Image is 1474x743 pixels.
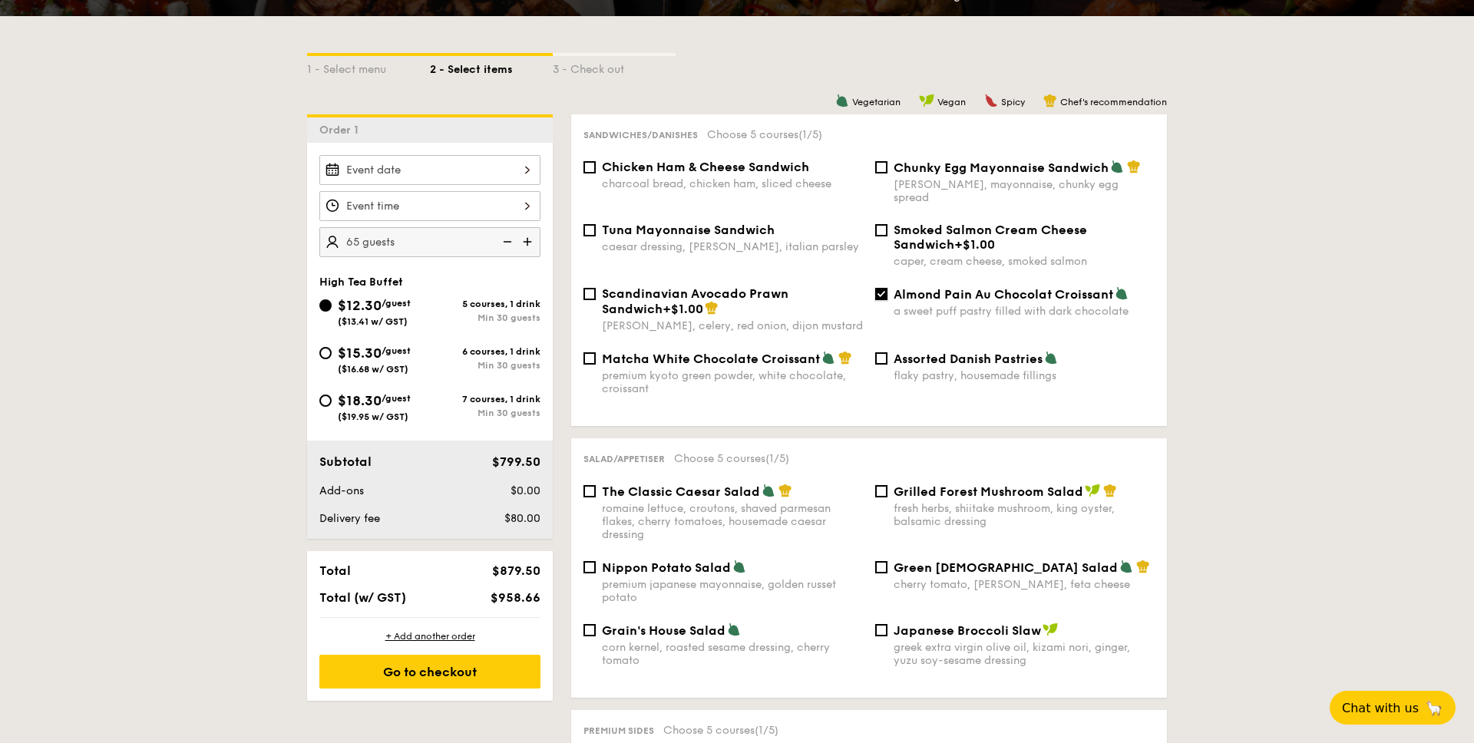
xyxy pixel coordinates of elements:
[778,484,792,497] img: icon-chef-hat.a58ddaea.svg
[583,725,654,736] span: Premium sides
[338,411,408,422] span: ($19.95 w/ GST)
[319,276,403,289] span: High Tea Buffet
[494,227,517,256] img: icon-reduce.1d2dbef1.svg
[894,560,1118,575] span: Green [DEMOGRAPHIC_DATA] Salad
[430,346,540,357] div: 6 courses, 1 drink
[894,223,1087,252] span: Smoked Salmon Cream Cheese Sandwich
[1110,160,1124,173] img: icon-vegetarian.fe4039eb.svg
[583,561,596,573] input: Nippon Potato Saladpremium japanese mayonnaise, golden russet potato
[382,298,411,309] span: /guest
[762,484,775,497] img: icon-vegetarian.fe4039eb.svg
[875,224,887,236] input: Smoked Salmon Cream Cheese Sandwich+$1.00caper, cream cheese, smoked salmon
[875,624,887,636] input: Japanese Broccoli Slawgreek extra virgin olive oil, kizami nori, ginger, yuzu soy-sesame dressing
[1043,94,1057,107] img: icon-chef-hat.a58ddaea.svg
[602,160,809,174] span: Chicken Ham & Cheese Sandwich
[602,641,863,667] div: corn kernel, roasted sesame dressing, cherry tomato
[319,347,332,359] input: $15.30/guest($16.68 w/ GST)6 courses, 1 drinkMin 30 guests
[894,484,1083,499] span: Grilled Forest Mushroom Salad
[583,161,596,173] input: Chicken Ham & Cheese Sandwichcharcoal bread, chicken ham, sliced cheese
[511,484,540,497] span: $0.00
[875,288,887,300] input: Almond Pain Au Chocolat Croissanta sweet puff pastry filled with dark chocolate
[430,312,540,323] div: Min 30 guests
[954,237,995,252] span: +$1.00
[319,512,380,525] span: Delivery fee
[583,224,596,236] input: Tuna Mayonnaise Sandwichcaesar dressing, [PERSON_NAME], italian parsley
[319,299,332,312] input: $12.30/guest($13.41 w/ GST)5 courses, 1 drinkMin 30 guests
[1136,560,1150,573] img: icon-chef-hat.a58ddaea.svg
[517,227,540,256] img: icon-add.58712e84.svg
[492,563,540,578] span: $879.50
[765,452,789,465] span: (1/5)
[984,94,998,107] img: icon-spicy.37a8142b.svg
[894,641,1155,667] div: greek extra virgin olive oil, kizami nori, ginger, yuzu soy-sesame dressing
[835,94,849,107] img: icon-vegetarian.fe4039eb.svg
[1330,691,1456,725] button: Chat with us🦙
[852,97,901,107] span: Vegetarian
[319,484,364,497] span: Add-ons
[1043,622,1058,636] img: icon-vegan.f8ff3823.svg
[338,297,382,314] span: $12.30
[1001,97,1025,107] span: Spicy
[583,352,596,365] input: Matcha White Chocolate Croissantpremium kyoto green powder, white chocolate, croissant
[602,578,863,604] div: premium japanese mayonnaise, golden russet potato
[602,502,863,541] div: romaine lettuce, croutons, shaved parmesan flakes, cherry tomatoes, housemade caesar dressing
[319,630,540,642] div: + Add another order
[838,351,852,365] img: icon-chef-hat.a58ddaea.svg
[1044,351,1058,365] img: icon-vegetarian.fe4039eb.svg
[1119,560,1133,573] img: icon-vegetarian.fe4039eb.svg
[583,624,596,636] input: Grain's House Saladcorn kernel, roasted sesame dressing, cherry tomato
[583,485,596,497] input: The Classic Caesar Saladromaine lettuce, croutons, shaved parmesan flakes, cherry tomatoes, house...
[821,351,835,365] img: icon-vegetarian.fe4039eb.svg
[319,655,540,689] div: Go to checkout
[732,560,746,573] img: icon-vegetarian.fe4039eb.svg
[707,128,822,141] span: Choose 5 courses
[755,724,778,737] span: (1/5)
[663,724,778,737] span: Choose 5 courses
[875,161,887,173] input: Chunky Egg Mayonnaise Sandwich[PERSON_NAME], mayonnaise, chunky egg spread
[491,590,540,605] span: $958.66
[875,485,887,497] input: Grilled Forest Mushroom Saladfresh herbs, shiitake mushroom, king oyster, balsamic dressing
[1115,286,1129,300] img: icon-vegetarian.fe4039eb.svg
[602,319,863,332] div: [PERSON_NAME], celery, red onion, dijon mustard
[894,502,1155,528] div: fresh herbs, shiitake mushroom, king oyster, balsamic dressing
[937,97,966,107] span: Vegan
[338,316,408,327] span: ($13.41 w/ GST)
[602,286,788,316] span: Scandinavian Avocado Prawn Sandwich
[1425,699,1443,717] span: 🦙
[319,590,406,605] span: Total (w/ GST)
[894,623,1041,638] span: Japanese Broccoli Slaw
[602,560,731,575] span: Nippon Potato Salad
[602,177,863,190] div: charcoal bread, chicken ham, sliced cheese
[307,56,430,78] div: 1 - Select menu
[894,305,1155,318] div: a sweet puff pastry filled with dark chocolate
[602,484,760,499] span: The Classic Caesar Salad
[319,227,540,257] input: Number of guests
[894,287,1113,302] span: Almond Pain Au Chocolat Croissant
[894,369,1155,382] div: flaky pastry, housemade fillings
[583,130,698,140] span: Sandwiches/Danishes
[553,56,676,78] div: 3 - Check out
[319,191,540,221] input: Event time
[1342,701,1419,715] span: Chat with us
[338,345,382,362] span: $15.30
[1085,484,1100,497] img: icon-vegan.f8ff3823.svg
[319,155,540,185] input: Event date
[382,345,411,356] span: /guest
[338,364,408,375] span: ($16.68 w/ GST)
[894,160,1109,175] span: Chunky Egg Mayonnaise Sandwich
[319,395,332,407] input: $18.30/guest($19.95 w/ GST)7 courses, 1 drinkMin 30 guests
[602,623,725,638] span: Grain's House Salad
[319,124,365,137] span: Order 1
[583,288,596,300] input: Scandinavian Avocado Prawn Sandwich+$1.00[PERSON_NAME], celery, red onion, dijon mustard
[674,452,789,465] span: Choose 5 courses
[602,223,775,237] span: Tuna Mayonnaise Sandwich
[705,301,719,315] img: icon-chef-hat.a58ddaea.svg
[894,578,1155,591] div: cherry tomato, [PERSON_NAME], feta cheese
[602,369,863,395] div: premium kyoto green powder, white chocolate, croissant
[583,454,665,464] span: Salad/Appetiser
[894,255,1155,268] div: caper, cream cheese, smoked salmon
[1127,160,1141,173] img: icon-chef-hat.a58ddaea.svg
[430,394,540,405] div: 7 courses, 1 drink
[602,240,863,253] div: caesar dressing, [PERSON_NAME], italian parsley
[319,454,372,469] span: Subtotal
